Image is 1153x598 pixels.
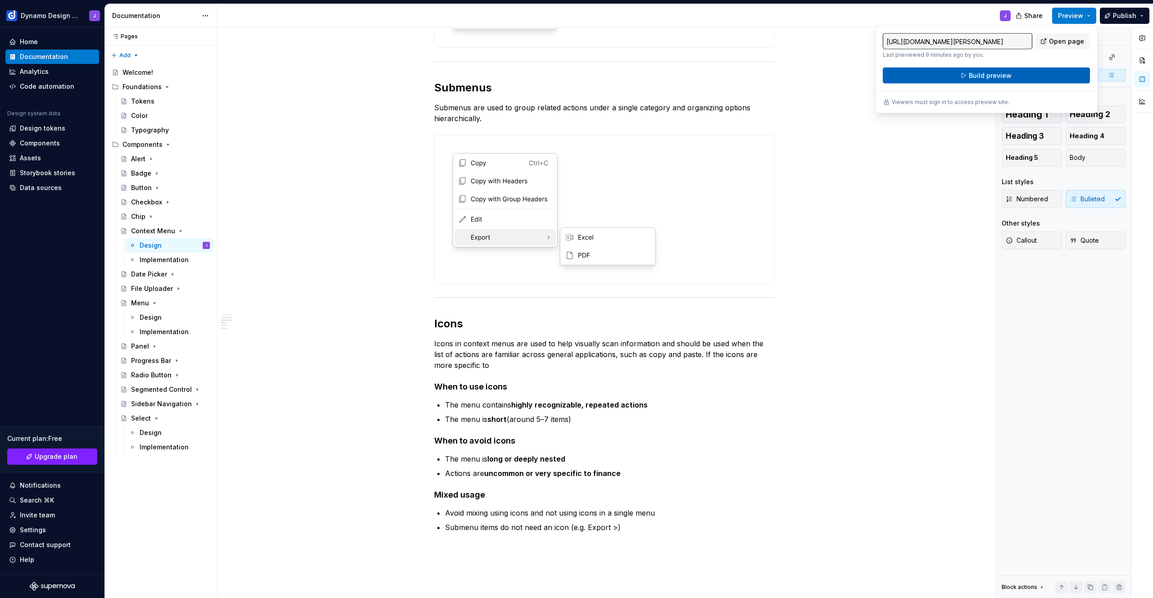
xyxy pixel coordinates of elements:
[123,68,153,77] div: Welcome!
[445,468,775,479] p: Actions are
[1049,37,1084,46] span: Open page
[2,6,103,25] button: Dynamo Design SystemJ
[434,338,775,371] p: Icons in context menus are used to help visually scan information and should be used when the lis...
[5,166,99,180] a: Storybook stories
[1002,581,1045,593] div: Block actions
[445,414,775,425] p: The menu is (around 5–7 items)
[20,52,68,61] div: Documentation
[117,181,213,195] a: Button
[1066,149,1126,167] button: Body
[487,454,565,463] strong: long or deeply nested
[1002,105,1062,123] button: Heading 1
[20,124,65,133] div: Design tokens
[445,522,775,533] p: Submenu items do not need an icon (e.g. Export >)
[108,49,142,62] button: Add
[1070,236,1099,245] span: Quote
[131,111,148,120] div: Color
[125,238,213,253] a: DesignJ
[5,35,99,49] a: Home
[20,481,61,490] div: Notifications
[131,356,171,365] div: Progress Bar
[131,154,145,163] div: Alert
[108,80,213,94] div: Foundations
[131,198,162,207] div: Checkbox
[434,489,775,500] h4: Mixed usage
[140,313,162,322] div: Design
[1002,149,1062,167] button: Heading 5
[511,400,648,409] strong: highly recognizable, repeated actions
[5,136,99,150] a: Components
[1006,153,1038,162] span: Heading 5
[131,126,169,135] div: Typography
[6,10,17,21] img: c5f292b4-1c74-4827-b374-41971f8eb7d9.png
[5,523,99,537] a: Settings
[20,511,55,520] div: Invite team
[445,399,775,410] p: The menu contains
[131,299,149,308] div: Menu
[434,81,775,95] h2: Submenus
[5,553,99,567] button: Help
[434,435,775,446] h4: When to avoid icons
[1024,11,1043,20] span: Share
[117,94,213,109] a: Tokens
[30,582,75,591] svg: Supernova Logo
[125,426,213,440] a: Design
[108,137,213,152] div: Components
[1002,219,1040,228] div: Other styles
[131,414,151,423] div: Select
[1113,11,1136,20] span: Publish
[1070,153,1085,162] span: Body
[5,508,99,522] a: Invite team
[131,227,175,236] div: Context Menu
[5,493,99,507] button: Search ⌘K
[140,327,189,336] div: Implementation
[131,371,172,380] div: Radio Button
[20,154,41,163] div: Assets
[117,382,213,397] a: Segmented Control
[117,397,213,411] a: Sidebar Navigation
[1002,584,1037,591] div: Block actions
[108,65,213,80] a: Welcome!
[5,478,99,493] button: Notifications
[131,284,173,293] div: File Uploader
[20,526,46,535] div: Settings
[117,411,213,426] a: Select
[117,267,213,281] a: Date Picker
[5,181,99,195] a: Data sources
[1002,231,1062,249] button: Callout
[131,183,152,192] div: Button
[434,102,775,124] p: Submenus are used to group related actions under a single category and organizing options hierarc...
[125,253,213,267] a: Implementation
[112,11,197,20] div: Documentation
[140,428,162,437] div: Design
[123,82,162,91] div: Foundations
[117,166,213,181] a: Badge
[1002,177,1034,186] div: List styles
[117,209,213,224] a: Chip
[883,68,1090,84] button: Build preview
[1052,8,1096,24] button: Preview
[35,452,77,461] span: Upgrade plan
[117,281,213,296] a: File Uploader
[20,555,34,564] div: Help
[892,99,1009,106] p: Viewers must sign in to access preview site.
[1006,195,1048,204] span: Numbered
[1070,110,1110,119] span: Heading 2
[20,139,60,148] div: Components
[484,469,621,478] strong: uncommon or very specific to finance
[131,270,167,279] div: Date Picker
[1006,131,1044,140] span: Heading 3
[117,339,213,353] a: Panel
[7,448,97,465] a: Upgrade plan
[20,496,54,505] div: Search ⌘K
[140,443,189,452] div: Implementation
[5,50,99,64] a: Documentation
[131,399,192,408] div: Sidebar Navigation
[117,123,213,137] a: Typography
[1066,231,1126,249] button: Quote
[117,109,213,123] a: Color
[487,415,507,424] strong: short
[131,169,151,178] div: Badge
[1066,105,1126,123] button: Heading 2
